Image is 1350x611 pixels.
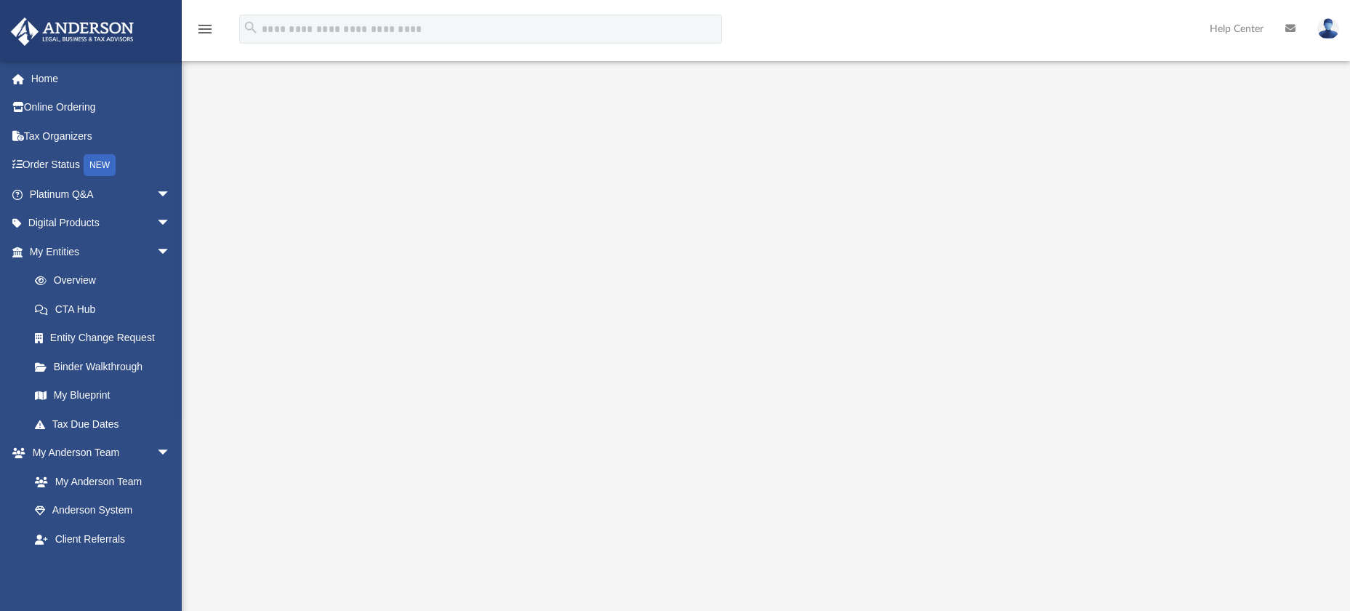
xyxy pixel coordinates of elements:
a: Platinum Q&Aarrow_drop_down [10,180,193,209]
img: User Pic [1317,18,1339,39]
a: My Documentsarrow_drop_down [10,554,185,583]
a: Client Referrals [20,524,185,554]
i: menu [196,20,214,38]
span: arrow_drop_down [156,180,185,209]
a: Tax Due Dates [20,410,193,439]
span: arrow_drop_down [156,209,185,239]
span: arrow_drop_down [156,439,185,468]
a: Order StatusNEW [10,151,193,180]
a: My Anderson Teamarrow_drop_down [10,439,185,468]
a: Entity Change Request [20,324,193,353]
a: Online Ordering [10,93,193,122]
a: menu [196,28,214,38]
a: Tax Organizers [10,121,193,151]
a: Anderson System [20,496,185,525]
a: My Anderson Team [20,467,178,496]
a: Overview [20,266,193,295]
div: NEW [84,154,116,176]
a: CTA Hub [20,295,193,324]
a: Digital Productsarrow_drop_down [10,209,193,238]
a: Binder Walkthrough [20,352,193,381]
img: Anderson Advisors Platinum Portal [7,17,138,46]
span: arrow_drop_down [156,554,185,583]
a: My Entitiesarrow_drop_down [10,237,193,266]
i: search [243,20,259,36]
span: arrow_drop_down [156,237,185,267]
a: My Blueprint [20,381,185,410]
a: Home [10,64,193,93]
